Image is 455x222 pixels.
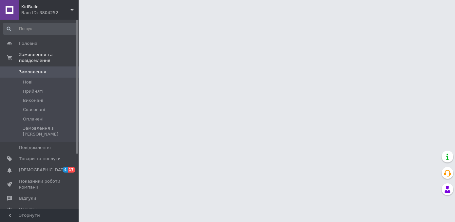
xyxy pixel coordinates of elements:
span: 17 [68,167,75,173]
span: Повідомлення [19,145,51,151]
span: Оплачені [23,116,44,122]
span: Скасовані [23,107,45,113]
div: Ваш ID: 3804252 [21,10,79,16]
span: Покупці [19,207,37,213]
span: Товари та послуги [19,156,61,162]
input: Пошук [3,23,77,35]
span: Головна [19,41,37,46]
span: KidBuild [21,4,70,10]
span: Прийняті [23,88,43,94]
span: Замовлення з [PERSON_NAME] [23,125,77,137]
span: 4 [63,167,68,173]
span: Замовлення [19,69,46,75]
span: Показники роботи компанії [19,178,61,190]
span: Замовлення та повідомлення [19,52,79,64]
span: Виконані [23,98,43,103]
span: Відгуки [19,195,36,201]
span: [DEMOGRAPHIC_DATA] [19,167,67,173]
span: Нові [23,79,32,85]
